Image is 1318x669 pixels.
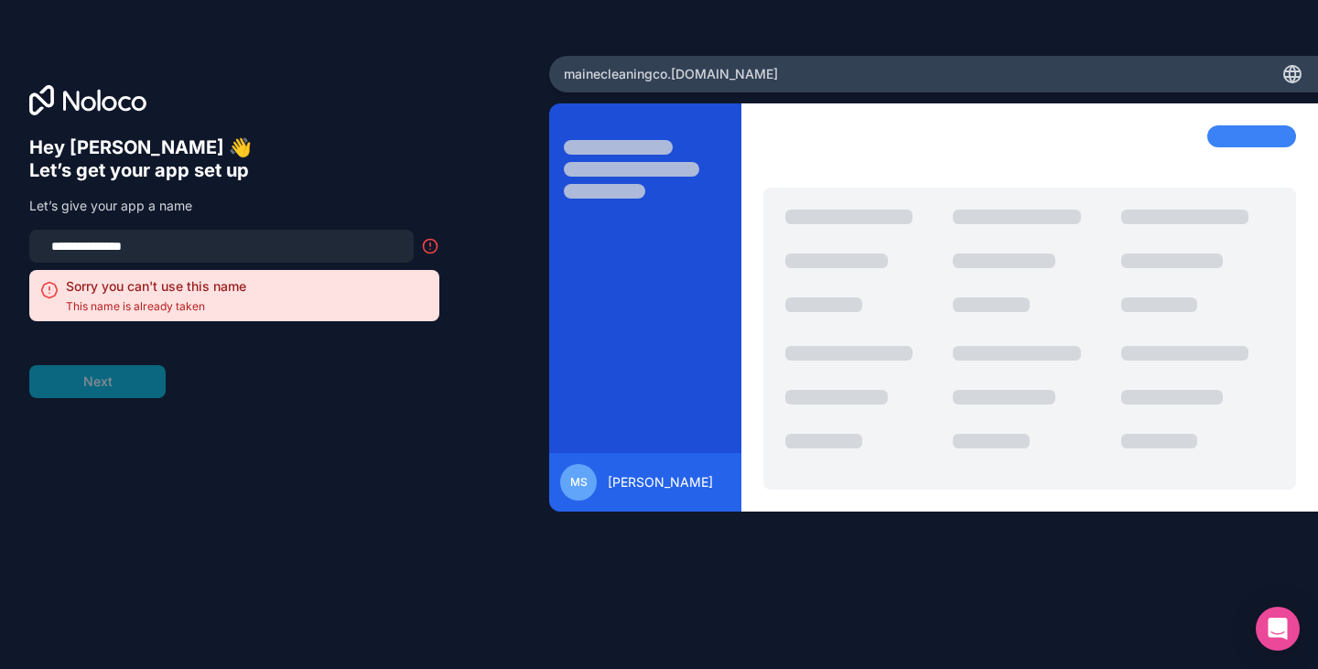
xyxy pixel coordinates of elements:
[29,136,439,159] h6: Hey [PERSON_NAME] 👋
[66,277,246,296] h2: Sorry you can't use this name
[608,473,713,491] span: [PERSON_NAME]
[29,197,439,215] p: Let’s give your app a name
[29,159,439,182] h6: Let’s get your app set up
[1256,607,1300,651] div: Open Intercom Messenger
[570,475,588,490] span: ms
[66,299,246,314] span: This name is already taken
[564,65,778,83] span: mainecleaningco .[DOMAIN_NAME]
